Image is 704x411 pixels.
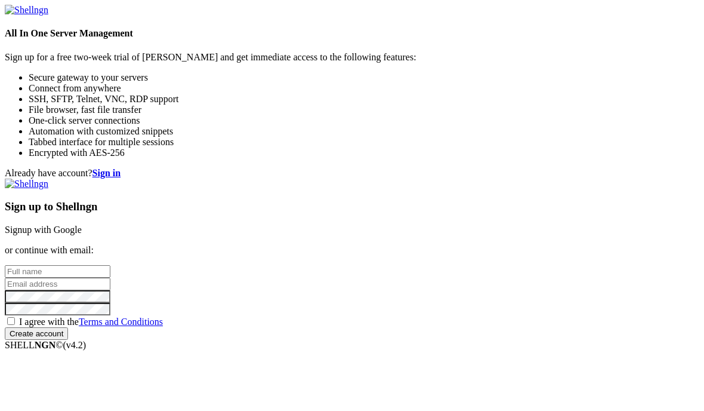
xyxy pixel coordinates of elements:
[29,94,699,105] li: SSH, SFTP, Telnet, VNC, RDP support
[7,317,15,325] input: I agree with theTerms and Conditions
[29,105,699,115] li: File browser, fast file transfer
[29,115,699,126] li: One-click server connections
[79,317,163,327] a: Terms and Conditions
[29,72,699,83] li: Secure gateway to your servers
[5,225,82,235] a: Signup with Google
[5,168,699,179] div: Already have account?
[19,317,163,327] span: I agree with the
[63,340,87,350] span: 4.2.0
[92,168,121,178] a: Sign in
[5,327,68,340] input: Create account
[29,83,699,94] li: Connect from anywhere
[35,340,56,350] b: NGN
[5,340,86,350] span: SHELL ©
[5,245,699,256] p: or continue with email:
[5,52,699,63] p: Sign up for a free two-week trial of [PERSON_NAME] and get immediate access to the following feat...
[5,28,699,39] h4: All In One Server Management
[5,179,48,189] img: Shellngn
[29,148,699,158] li: Encrypted with AES-256
[5,265,110,278] input: Full name
[5,200,699,213] h3: Sign up to Shellngn
[5,278,110,290] input: Email address
[29,126,699,137] li: Automation with customized snippets
[5,5,48,16] img: Shellngn
[29,137,699,148] li: Tabbed interface for multiple sessions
